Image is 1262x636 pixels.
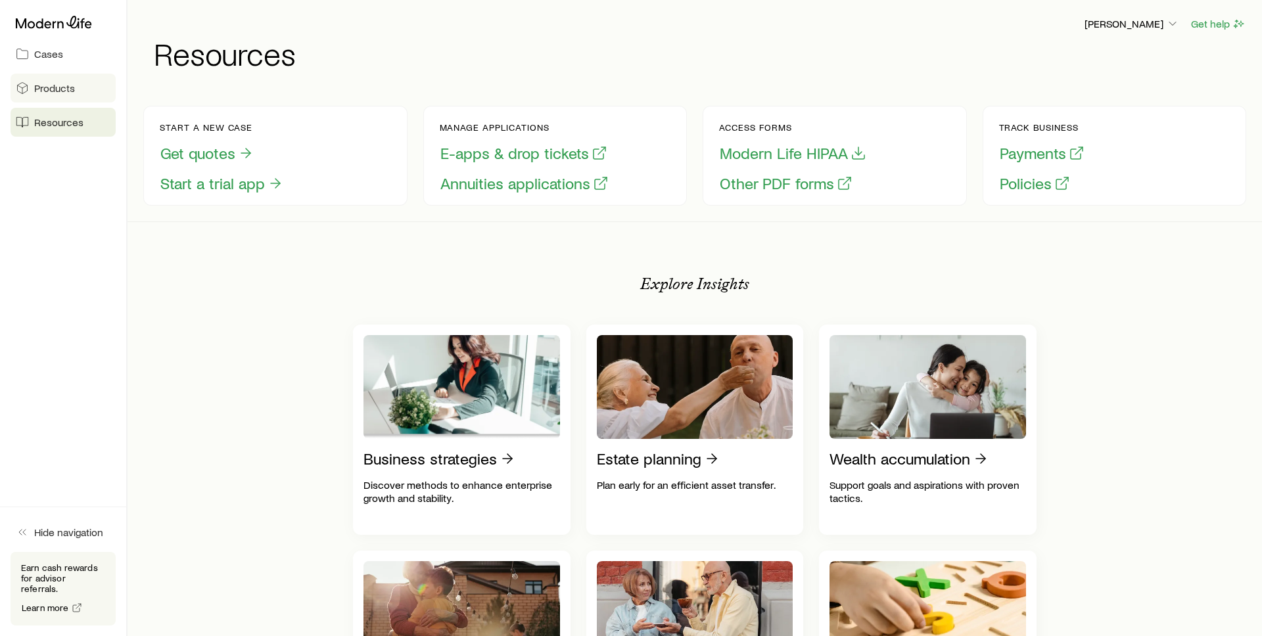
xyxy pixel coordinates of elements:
[363,335,560,439] img: Business strategies
[34,47,63,60] span: Cases
[1084,16,1180,32] button: [PERSON_NAME]
[440,122,609,133] p: Manage applications
[586,325,804,535] a: Estate planningPlan early for an efficient asset transfer.
[1085,17,1179,30] p: [PERSON_NAME]
[34,116,83,129] span: Resources
[1190,16,1246,32] button: Get help
[34,526,103,539] span: Hide navigation
[999,173,1071,194] button: Policies
[830,335,1026,439] img: Wealth accumulation
[363,478,560,505] p: Discover methods to enhance enterprise growth and stability.
[597,449,701,468] p: Estate planning
[160,173,284,194] button: Start a trial app
[11,552,116,625] div: Earn cash rewards for advisor referrals.Learn more
[11,39,116,68] a: Cases
[11,74,116,102] a: Products
[21,562,105,594] p: Earn cash rewards for advisor referrals.
[719,173,853,194] button: Other PDF forms
[11,518,116,547] button: Hide navigation
[363,449,497,468] p: Business strategies
[160,143,254,164] button: Get quotes
[440,143,608,164] button: E-apps & drop tickets
[999,122,1085,133] p: Track business
[353,325,571,535] a: Business strategiesDiscover methods to enhance enterprise growth and stability.
[22,603,69,612] span: Learn more
[819,325,1037,535] a: Wealth accumulationSupport goals and aspirations with proven tactics.
[999,143,1085,164] button: Payments
[830,478,1026,505] p: Support goals and aspirations with proven tactics.
[597,478,793,491] p: Plan early for an efficient asset transfer.
[597,335,793,439] img: Estate planning
[719,122,867,133] p: Access forms
[640,275,749,293] p: Explore Insights
[719,143,867,164] button: Modern Life HIPAA
[34,81,75,95] span: Products
[154,37,1246,69] h1: Resources
[830,449,970,468] p: Wealth accumulation
[440,173,609,194] button: Annuities applications
[160,122,284,133] p: Start a new case
[11,108,116,137] a: Resources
